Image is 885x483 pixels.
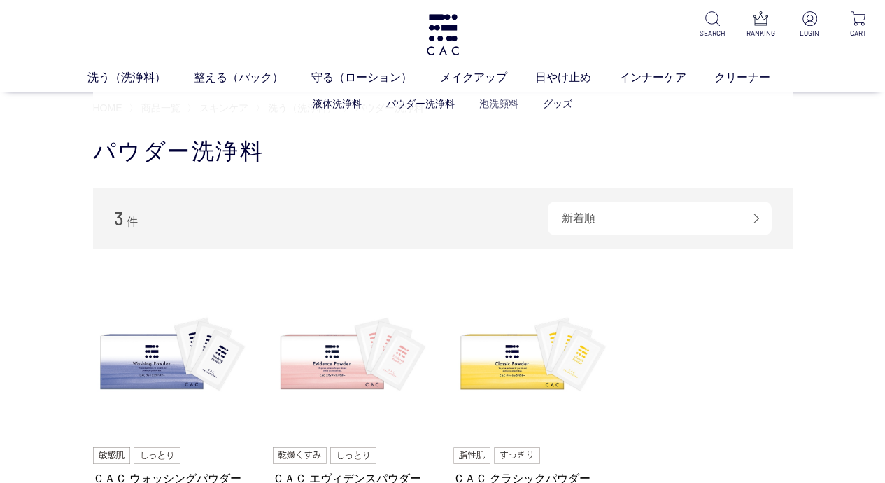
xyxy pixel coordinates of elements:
a: RANKING [745,11,777,38]
span: 3 [114,207,124,229]
a: グッズ [543,98,572,109]
a: LOGIN [794,11,826,38]
a: クリーナー [714,69,798,86]
img: ＣＡＣ クラシックパウダー [453,277,613,437]
a: メイクアップ [440,69,535,86]
a: 洗う（洗浄料） [87,69,194,86]
p: LOGIN [794,28,826,38]
h1: パウダー洗浄料 [93,136,793,167]
span: 件 [127,216,138,227]
img: logo [425,14,461,55]
img: 敏感肌 [93,447,131,464]
a: 泡洗顔料 [479,98,518,109]
img: しっとり [134,447,180,464]
img: ＣＡＣ エヴィデンスパウダー [273,277,432,437]
a: 日やけ止め [535,69,619,86]
a: 液体洗浄料 [313,98,362,109]
img: 脂性肌 [453,447,490,464]
a: インナーケア [619,69,714,86]
a: SEARCH [697,11,728,38]
img: ＣＡＣ ウォッシングパウダー [93,277,253,437]
img: しっとり [330,447,376,464]
p: CART [842,28,874,38]
p: RANKING [745,28,777,38]
a: 守る（ローション） [311,69,440,86]
a: CART [842,11,874,38]
p: SEARCH [697,28,728,38]
img: 乾燥くすみ [273,447,327,464]
a: 整える（パック） [194,69,311,86]
div: 新着順 [548,202,772,235]
img: すっきり [494,447,540,464]
a: パウダー洗浄料 [386,98,455,109]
